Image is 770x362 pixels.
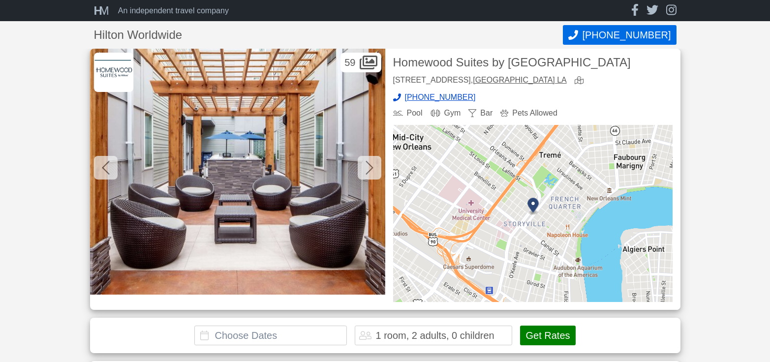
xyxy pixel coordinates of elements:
[563,25,676,45] button: Call
[631,4,639,17] a: facebook
[582,30,671,41] span: [PHONE_NUMBER]
[405,93,476,101] span: [PHONE_NUMBER]
[393,109,423,117] div: Pool
[94,4,99,17] span: H
[647,4,658,17] a: twitter
[468,109,493,117] div: Bar
[94,5,114,17] a: HM
[500,109,557,117] div: Pets Allowed
[393,125,673,302] img: map
[431,109,461,117] div: Gym
[575,76,587,86] a: view map
[393,76,567,86] div: [STREET_ADDRESS],
[666,4,677,17] a: instagram
[90,49,385,295] img: Reception
[375,331,494,340] div: 1 room, 2 adults, 0 children
[94,29,563,41] h1: Hilton Worldwide
[473,76,567,84] a: [GEOGRAPHIC_DATA] LA
[340,53,381,72] div: 59
[393,57,673,68] h2: Homewood Suites by [GEOGRAPHIC_DATA]
[118,7,229,15] div: An independent travel company
[194,326,347,345] input: Choose Dates
[94,53,133,92] img: Hilton Worldwide
[99,4,106,17] span: M
[520,326,575,345] button: Get Rates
